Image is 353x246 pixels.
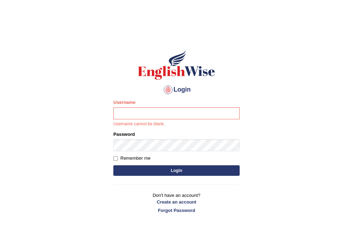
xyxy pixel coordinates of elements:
[113,207,240,214] a: Forgot Password
[113,84,240,95] h4: Login
[113,99,135,106] label: Username
[113,121,240,127] p: Username cannot be blank.
[113,165,240,176] button: Login
[136,49,217,81] img: Logo of English Wise sign in for intelligent practice with AI
[113,155,151,162] label: Remember me
[113,131,135,138] label: Password
[113,192,240,214] p: Don't have an account?
[113,156,118,161] input: Remember me
[113,199,240,205] a: Create an account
